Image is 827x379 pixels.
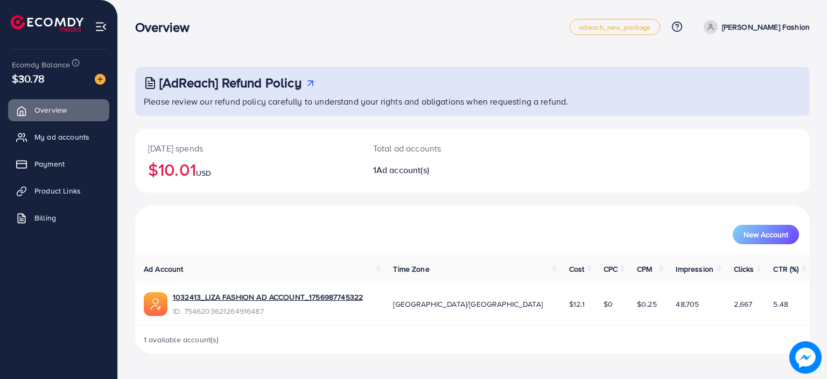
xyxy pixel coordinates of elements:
[744,231,788,238] span: New Account
[604,299,613,309] span: $0
[676,299,699,309] span: 48,705
[579,24,651,31] span: adreach_new_package
[34,159,65,169] span: Payment
[95,20,107,33] img: menu
[569,299,585,309] span: $12.1
[144,334,219,345] span: 1 available account(s)
[8,126,109,148] a: My ad accounts
[34,132,89,142] span: My ad accounts
[637,264,652,274] span: CPM
[135,19,198,35] h3: Overview
[773,299,788,309] span: 5.48
[373,165,516,175] h2: 1
[159,75,302,91] h3: [AdReach] Refund Policy
[8,153,109,175] a: Payment
[722,20,810,33] p: [PERSON_NAME] Fashion
[8,180,109,202] a: Product Links
[34,105,67,115] span: Overview
[393,299,543,309] span: [GEOGRAPHIC_DATA]/[GEOGRAPHIC_DATA]
[569,264,585,274] span: Cost
[144,264,184,274] span: Ad Account
[699,20,810,34] a: [PERSON_NAME] Fashion
[8,99,109,121] a: Overview
[196,168,211,178] span: USD
[734,264,754,274] span: Clicks
[676,264,713,274] span: Impression
[11,15,83,32] img: logo
[733,225,799,244] button: New Account
[148,159,347,180] h2: $10.01
[12,59,70,70] span: Ecomdy Balance
[148,142,347,155] p: [DATE] spends
[95,74,106,85] img: image
[34,212,56,223] span: Billing
[144,292,167,316] img: ic-ads-acc.e4c84228.svg
[570,19,660,35] a: adreach_new_package
[773,264,798,274] span: CTR (%)
[8,207,109,229] a: Billing
[173,306,363,316] span: ID: 7546203621264916487
[734,299,753,309] span: 2,667
[604,264,618,274] span: CPC
[790,342,821,373] img: image
[376,164,429,176] span: Ad account(s)
[12,71,45,86] span: $30.78
[34,185,81,196] span: Product Links
[393,264,429,274] span: Time Zone
[173,292,363,302] a: 1032413_LIZA FASHION AD ACCOUNT_1756987745322
[637,299,657,309] span: $0.25
[373,142,516,155] p: Total ad accounts
[144,95,803,108] p: Please review our refund policy carefully to understand your rights and obligations when requesti...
